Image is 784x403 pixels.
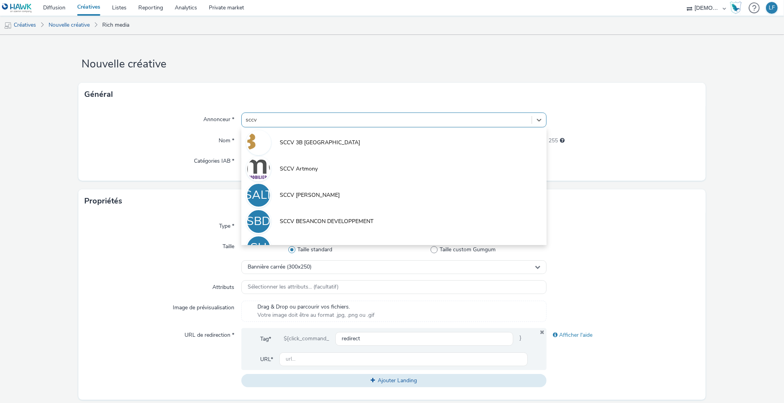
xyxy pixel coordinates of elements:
h3: Propriétés [84,195,122,207]
label: Type * [216,219,237,230]
label: Taille [219,240,237,251]
label: URL de redirection * [181,328,237,339]
input: url... [279,352,528,366]
div: Afficher l'aide [547,328,699,342]
div: SALT [244,184,272,206]
div: ${click_command_ [277,332,335,346]
span: 255 [549,137,558,145]
span: } [513,332,528,346]
div: SBD [246,211,270,232]
span: SCCV [PERSON_NAME] [280,191,340,199]
span: Ajouter Landing [378,377,417,384]
label: Attributs [209,280,237,291]
span: Sélectionner les attributs... (facultatif) [248,284,339,290]
div: LF [769,2,775,14]
div: SH [250,237,267,259]
span: SCCV BESANCON DEVELOPPEMENT [280,218,373,225]
label: Annonceur * [200,113,237,123]
img: SCCV 3B ALSACE [247,131,270,154]
img: SCCV Artmony [247,158,270,180]
span: Taille standard [297,246,332,254]
label: Nom * [215,134,237,145]
span: Bannière carrée (300x250) [248,264,311,270]
img: undefined Logo [2,3,32,13]
span: SCCV HELIONE [280,244,319,252]
a: Hawk Academy [730,2,745,14]
span: Drag & Drop ou parcourir vos fichiers. [257,303,375,311]
span: SCCV Artmony [280,165,318,173]
h1: Nouvelle créative [78,57,706,72]
label: Catégories IAB * [191,154,237,165]
label: Image de prévisualisation [170,301,237,312]
img: Hawk Academy [730,2,742,14]
span: Taille custom Gumgum [440,246,496,254]
a: Rich media [98,16,133,34]
div: 255 caractères maximum [560,137,565,145]
h3: Général [84,89,113,100]
img: mobile [4,22,12,29]
a: Nouvelle créative [45,16,94,34]
button: Ajouter Landing [241,374,547,387]
span: SCCV 3B [GEOGRAPHIC_DATA] [280,139,360,147]
span: Votre image doit être au format .jpg, .png ou .gif [257,311,375,319]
